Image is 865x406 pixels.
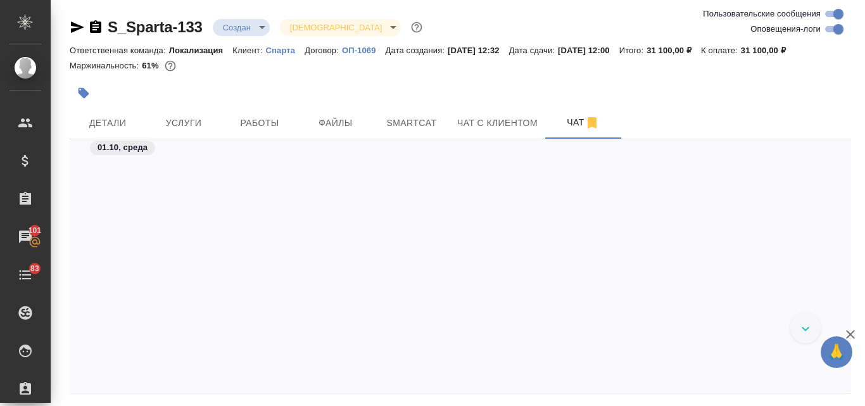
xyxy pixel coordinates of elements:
p: 61% [142,61,161,70]
span: 🙏 [826,339,847,365]
button: 🙏 [821,336,852,368]
span: 101 [21,224,49,237]
a: Спарта [266,44,305,55]
span: Пользовательские сообщения [703,8,821,20]
p: Спарта [266,46,305,55]
p: Клиент: [232,46,265,55]
span: Оповещения-логи [750,23,821,35]
p: Итого: [619,46,647,55]
p: Дата создания: [386,46,448,55]
p: Договор: [305,46,342,55]
button: Скопировать ссылку для ЯМессенджера [70,20,85,35]
p: 31 100,00 ₽ [741,46,795,55]
div: Создан [280,19,401,36]
a: 101 [3,221,47,253]
button: 10000.00 RUB; [162,58,179,74]
svg: Отписаться [584,115,600,130]
p: [DATE] 12:00 [558,46,619,55]
span: Smartcat [381,115,442,131]
span: Чат [553,115,614,130]
span: Файлы [305,115,366,131]
p: ОП-1069 [342,46,386,55]
p: 01.10, среда [98,141,148,154]
p: Дата сдачи: [509,46,558,55]
button: Создан [219,22,255,33]
button: Добавить тэг [70,79,98,107]
span: 83 [23,262,47,275]
a: S_Sparta-133 [108,18,203,35]
p: К оплате: [701,46,741,55]
button: Доп статусы указывают на важность/срочность заказа [408,19,425,35]
p: 31 100,00 ₽ [647,46,701,55]
span: Чат с клиентом [457,115,538,131]
p: Маржинальность: [70,61,142,70]
span: Работы [229,115,290,131]
a: 83 [3,259,47,291]
span: Услуги [153,115,214,131]
button: Скопировать ссылку [88,20,103,35]
p: Локализация [169,46,233,55]
p: Ответственная команда: [70,46,169,55]
div: Создан [213,19,270,36]
p: [DATE] 12:32 [448,46,509,55]
button: [DEMOGRAPHIC_DATA] [286,22,386,33]
a: ОП-1069 [342,44,386,55]
span: Детали [77,115,138,131]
